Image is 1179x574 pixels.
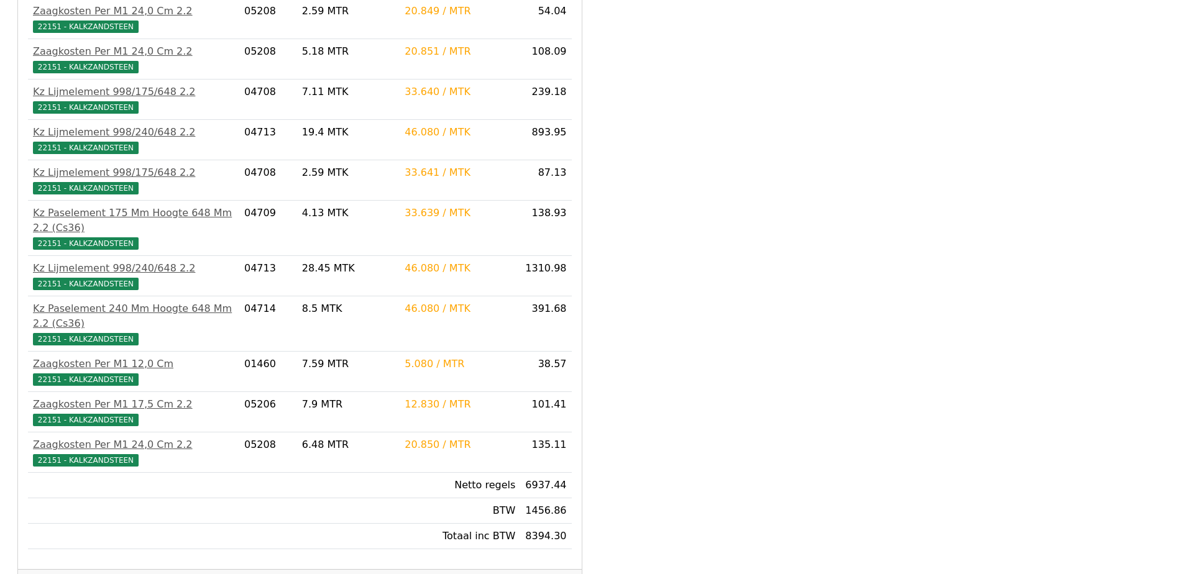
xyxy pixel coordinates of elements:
td: BTW [400,498,520,524]
div: 28.45 MTK [302,261,395,276]
td: 04708 [239,160,297,201]
span: 22151 - KALKZANDSTEEN [33,182,139,194]
div: 20.851 / MTR [405,44,515,59]
div: 2.59 MTK [302,165,395,180]
span: 22151 - KALKZANDSTEEN [33,237,139,250]
td: 101.41 [520,392,571,432]
span: 22151 - KALKZANDSTEEN [33,61,139,73]
a: Kz Paselement 175 Mm Hoogte 648 Mm 2.2 (Cs36)22151 - KALKZANDSTEEN [33,206,234,250]
td: 1456.86 [520,498,571,524]
div: 4.13 MTK [302,206,395,221]
a: Kz Paselement 240 Mm Hoogte 648 Mm 2.2 (Cs36)22151 - KALKZANDSTEEN [33,301,234,346]
div: Zaagkosten Per M1 12,0 Cm [33,357,234,371]
div: Kz Lijmelement 998/240/648 2.2 [33,125,234,140]
a: Kz Lijmelement 998/175/648 2.222151 - KALKZANDSTEEN [33,84,234,114]
td: 893.95 [520,120,571,160]
div: Zaagkosten Per M1 17,5 Cm 2.2 [33,397,234,412]
div: 7.9 MTR [302,397,395,412]
div: Zaagkosten Per M1 24,0 Cm 2.2 [33,4,234,19]
td: 38.57 [520,352,571,392]
td: 04713 [239,120,297,160]
a: Zaagkosten Per M1 24,0 Cm 2.222151 - KALKZANDSTEEN [33,437,234,467]
td: 239.18 [520,80,571,120]
td: 04709 [239,201,297,256]
div: 46.080 / MTK [405,261,515,276]
span: 22151 - KALKZANDSTEEN [33,142,139,154]
td: 108.09 [520,39,571,80]
a: Zaagkosten Per M1 24,0 Cm 2.222151 - KALKZANDSTEEN [33,44,234,74]
td: 05206 [239,392,297,432]
div: Zaagkosten Per M1 24,0 Cm 2.2 [33,437,234,452]
td: 01460 [239,352,297,392]
span: 22151 - KALKZANDSTEEN [33,20,139,33]
td: 87.13 [520,160,571,201]
div: Kz Paselement 175 Mm Hoogte 648 Mm 2.2 (Cs36) [33,206,234,235]
a: Zaagkosten Per M1 12,0 Cm22151 - KALKZANDSTEEN [33,357,234,386]
td: 8394.30 [520,524,571,549]
div: 6.48 MTR [302,437,395,452]
td: 04708 [239,80,297,120]
span: 22151 - KALKZANDSTEEN [33,414,139,426]
div: 33.641 / MTK [405,165,515,180]
div: Kz Paselement 240 Mm Hoogte 648 Mm 2.2 (Cs36) [33,301,234,331]
div: 2.59 MTR [302,4,395,19]
div: 46.080 / MTK [405,125,515,140]
div: 20.850 / MTR [405,437,515,452]
div: Kz Lijmelement 998/175/648 2.2 [33,84,234,99]
a: Kz Lijmelement 998/175/648 2.222151 - KALKZANDSTEEN [33,165,234,195]
a: Zaagkosten Per M1 17,5 Cm 2.222151 - KALKZANDSTEEN [33,397,234,427]
td: Netto regels [400,473,520,498]
td: 135.11 [520,432,571,473]
div: 19.4 MTK [302,125,395,140]
td: 04713 [239,256,297,296]
div: 8.5 MTK [302,301,395,316]
span: 22151 - KALKZANDSTEEN [33,278,139,290]
span: 22151 - KALKZANDSTEEN [33,333,139,345]
div: 20.849 / MTR [405,4,515,19]
div: Zaagkosten Per M1 24,0 Cm 2.2 [33,44,234,59]
div: Kz Lijmelement 998/240/648 2.2 [33,261,234,276]
td: Totaal inc BTW [400,524,520,549]
td: 1310.98 [520,256,571,296]
div: 33.640 / MTK [405,84,515,99]
span: 22151 - KALKZANDSTEEN [33,373,139,386]
span: 22151 - KALKZANDSTEEN [33,454,139,467]
div: 12.830 / MTR [405,397,515,412]
div: 46.080 / MTK [405,301,515,316]
td: 05208 [239,432,297,473]
a: Kz Lijmelement 998/240/648 2.222151 - KALKZANDSTEEN [33,261,234,291]
td: 04714 [239,296,297,352]
div: 33.639 / MTK [405,206,515,221]
td: 6937.44 [520,473,571,498]
td: 05208 [239,39,297,80]
a: Zaagkosten Per M1 24,0 Cm 2.222151 - KALKZANDSTEEN [33,4,234,34]
span: 22151 - KALKZANDSTEEN [33,101,139,114]
td: 138.93 [520,201,571,256]
td: 391.68 [520,296,571,352]
div: 5.18 MTR [302,44,395,59]
div: 7.59 MTR [302,357,395,371]
a: Kz Lijmelement 998/240/648 2.222151 - KALKZANDSTEEN [33,125,234,155]
div: Kz Lijmelement 998/175/648 2.2 [33,165,234,180]
div: 7.11 MTK [302,84,395,99]
div: 5.080 / MTR [405,357,515,371]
